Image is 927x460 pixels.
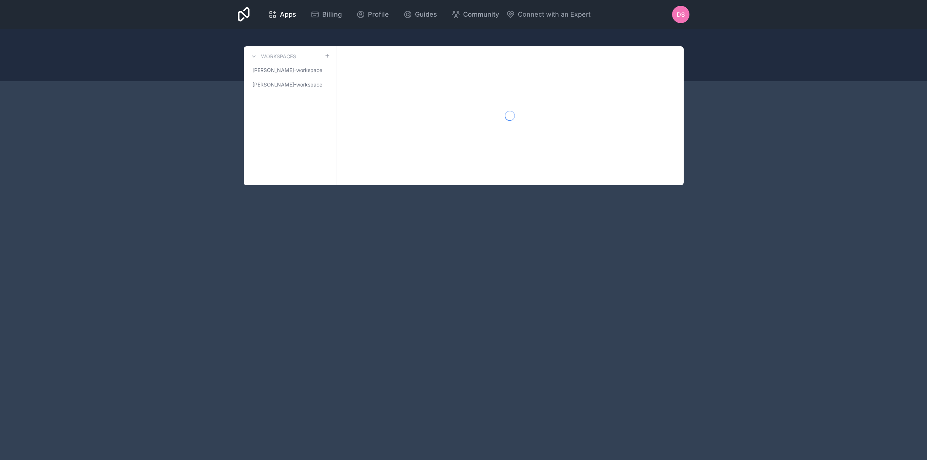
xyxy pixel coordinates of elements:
[463,9,499,20] span: Community
[351,7,395,22] a: Profile
[261,53,296,60] h3: Workspaces
[506,9,591,20] button: Connect with an Expert
[263,7,302,22] a: Apps
[398,7,443,22] a: Guides
[249,78,330,91] a: [PERSON_NAME]-workspace
[249,52,296,61] a: Workspaces
[677,10,685,19] span: DS
[368,9,389,20] span: Profile
[415,9,437,20] span: Guides
[280,9,296,20] span: Apps
[322,9,342,20] span: Billing
[446,7,505,22] a: Community
[305,7,348,22] a: Billing
[252,81,322,88] span: [PERSON_NAME]-workspace
[518,9,591,20] span: Connect with an Expert
[249,64,330,77] a: [PERSON_NAME]-workspace
[252,67,322,74] span: [PERSON_NAME]-workspace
